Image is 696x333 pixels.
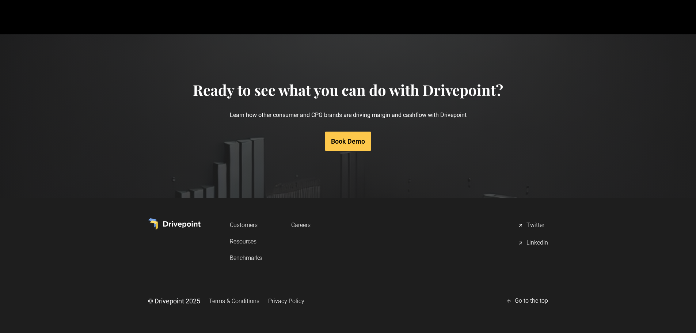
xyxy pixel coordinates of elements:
a: Benchmarks [230,251,262,265]
a: Privacy Policy [268,294,304,308]
a: Terms & Conditions [209,294,259,308]
a: Go to the top [506,294,548,309]
a: LinkedIn [518,236,548,250]
a: Careers [291,218,311,232]
div: Twitter [526,221,544,230]
a: Twitter [518,218,548,233]
a: Resources [230,235,262,248]
p: Learn how other consumer and CPG brands are driving margin and cashflow with Drivepoint [193,99,503,131]
div: Go to the top [515,297,548,306]
div: LinkedIn [526,239,548,247]
a: Customers [230,218,262,232]
a: Book Demo [325,132,371,151]
div: © Drivepoint 2025 [148,296,200,306]
h4: Ready to see what you can do with Drivepoint? [193,81,503,99]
